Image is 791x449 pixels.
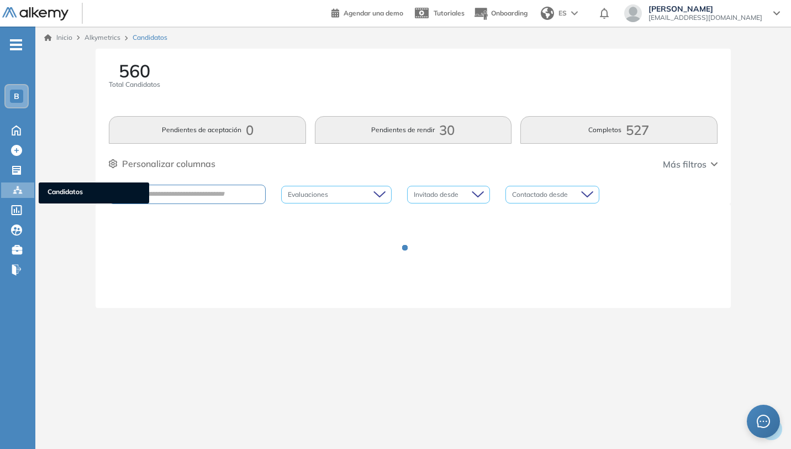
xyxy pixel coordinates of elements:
span: B [14,92,19,101]
span: Candidatos [133,33,167,43]
span: [EMAIL_ADDRESS][DOMAIN_NAME] [648,13,762,22]
span: Más filtros [663,158,706,171]
img: world [541,7,554,20]
button: Pendientes de aceptación0 [109,116,305,144]
img: arrow [571,11,578,15]
span: ES [558,8,567,18]
a: Inicio [44,33,72,43]
button: Completos527 [520,116,717,144]
span: message [757,415,770,428]
span: Total Candidatos [109,80,160,90]
span: 560 [119,62,150,80]
span: [PERSON_NAME] [648,4,762,13]
button: Personalizar columnas [109,157,215,170]
span: Agendar una demo [344,9,403,17]
button: Más filtros [663,158,718,171]
span: Onboarding [491,9,528,17]
button: Onboarding [473,2,528,25]
button: Pendientes de rendir30 [315,116,511,144]
i: - [10,44,22,46]
span: Tutoriales [434,9,465,17]
a: Agendar una demo [331,6,403,19]
span: Candidatos [48,187,140,199]
span: Personalizar columnas [122,157,215,170]
span: Alkymetrics [85,33,120,41]
img: Logo [2,7,68,21]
